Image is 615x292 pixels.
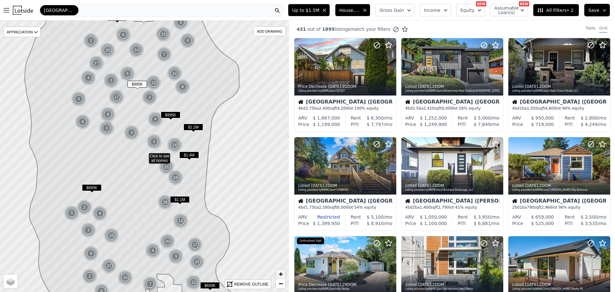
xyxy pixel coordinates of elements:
[83,33,99,48] div: 2
[565,115,575,121] div: Rent
[351,220,359,227] div: PITI
[512,115,521,121] div: ARV
[103,73,119,88] div: 2
[158,195,173,210] div: 16
[75,114,90,129] div: 6
[405,84,500,89] div: Listed , 2 DOM
[167,137,182,153] div: 14
[525,282,538,287] time: 2025-08-12 21:27
[109,89,125,105] img: g1.png
[175,79,190,95] div: 8
[116,27,131,43] img: g1.png
[420,122,447,127] span: $ 1,249,900
[184,124,203,130] span: $1.2M
[279,270,283,278] span: +
[289,26,408,33] div: out of listings
[581,122,598,127] span: $ 4,249
[101,258,117,274] div: 27
[129,42,144,58] div: 14
[116,27,131,43] div: 6
[438,205,449,210] span: 2,790
[307,214,340,220] div: Restricted
[180,33,196,48] img: g1.png
[173,213,188,229] div: 13
[297,27,306,32] span: 431
[581,221,598,226] span: $ 3,535
[401,38,503,132] a: Listed [DATE],2DOMListing provided byNWMLSand Windermere Real Estate/[GEOGRAPHIC_DATA]House[GEOGR...
[145,243,161,258] img: g1.png
[418,84,431,89] time: 2025-08-13 00:00
[512,188,607,192] div: Listing provided by NWMLS and [PERSON_NAME] Rlty Bellevue
[351,115,361,121] div: Rent
[458,121,466,128] div: PITI
[313,122,340,127] span: $ 1,199,000
[99,121,115,136] img: g1.png
[100,43,116,58] img: g1.png
[82,269,98,284] img: g1.png
[573,121,606,128] div: /mo
[405,99,499,106] div: [GEOGRAPHIC_DATA] ([GEOGRAPHIC_DATA])
[82,184,102,194] div: $895K
[527,205,534,210] span: 790
[81,222,96,238] div: 3
[298,282,393,287] div: Price Decrease , 29 DOM
[531,122,554,127] span: $ 719,000
[100,107,116,122] div: 8
[527,106,538,111] span: 1,050
[298,99,392,106] div: [GEOGRAPHIC_DATA] ([GEOGRAPHIC_DATA])
[83,33,99,48] img: g1.png
[405,282,500,287] div: Listed , 2 DOM
[179,152,199,161] div: $1.4M
[100,43,115,58] div: 20
[328,84,341,89] time: 2025-08-13 02:07
[64,205,79,221] div: 5
[161,112,180,118] span: $995K
[184,124,203,133] div: $1.2M
[180,33,195,48] div: 5
[350,26,390,32] span: match your filters
[474,115,491,121] span: $ 5,000
[146,75,161,90] img: g1.png
[200,282,220,291] div: $600K
[405,121,416,128] div: Price
[83,246,99,261] img: g1.png
[200,282,220,289] span: $600K
[297,238,324,245] div: Unfinished Sqft
[167,66,182,81] div: 12
[533,4,579,16] button: All Filters• 2
[89,55,104,71] div: 17
[581,115,598,121] span: $ 2,800
[351,214,361,220] div: Rent
[458,214,468,220] div: Rent
[512,282,607,287] div: Listed , 2 DOM
[186,275,201,290] div: 12
[142,90,158,105] img: g1.png
[512,84,607,89] div: Listed , 2 DOM
[468,115,499,121] div: /mo
[298,183,393,188] div: Listed , 2 DOM
[573,220,606,227] div: /mo
[129,42,144,58] img: g1.png
[494,6,515,15] span: Assumable Loan(s)
[101,258,117,274] img: g1.png
[474,122,491,127] span: $ 7,849
[167,137,183,153] img: g1.png
[127,81,147,88] span: $995K
[77,200,92,215] div: 2
[375,4,414,16] button: Gross Gain
[173,213,189,229] img: g1.png
[328,282,341,287] time: 2025-08-12 23:38
[292,7,319,13] span: Up to $1.5M
[100,107,116,122] img: g1.png
[367,122,384,127] span: $ 7,797
[298,121,309,128] div: Price
[77,200,93,215] img: g1.png
[142,90,157,105] div: 2
[418,183,431,188] time: 2025-08-13 00:00
[294,137,396,231] a: Listed [DATE],2DOMListing provided byNWMLSand COMPASSHouse[GEOGRAPHIC_DATA] ([GEOGRAPHIC_DATA])4b...
[109,89,124,105] div: 17
[565,121,573,128] div: PITI
[311,183,324,188] time: 2025-08-13 00:00
[146,75,161,90] div: 13
[405,89,500,93] div: Listing provided by NWMLS and Windermere Real Estate/[GEOGRAPHIC_DATA]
